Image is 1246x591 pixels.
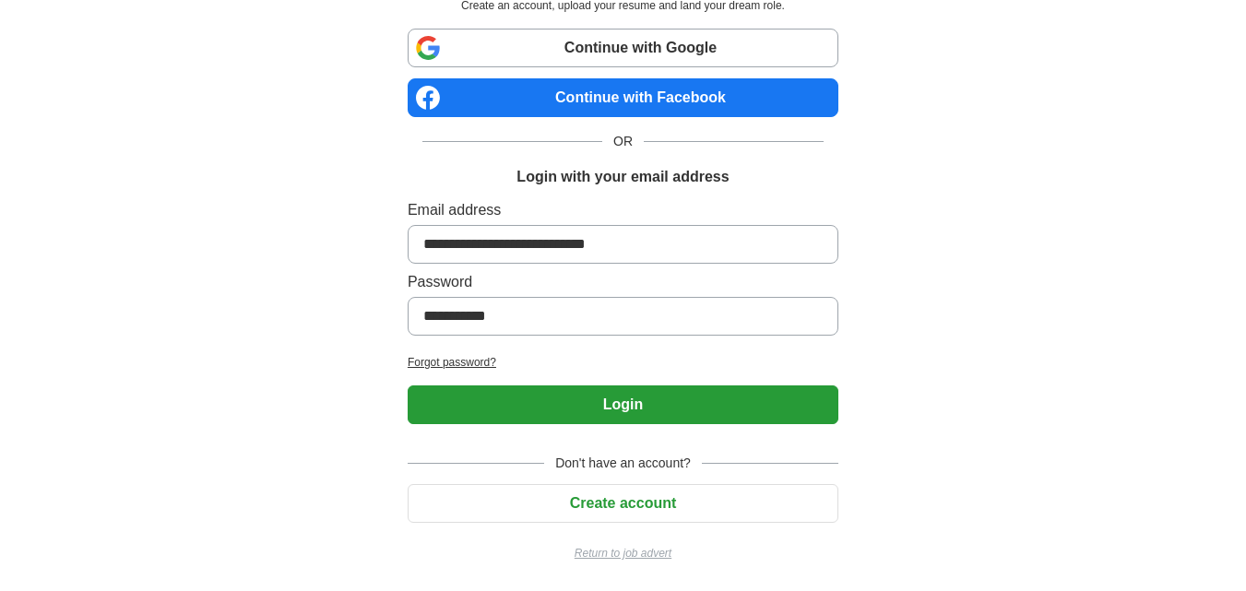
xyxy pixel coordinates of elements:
label: Password [408,271,838,293]
a: Continue with Google [408,29,838,67]
button: Create account [408,484,838,523]
a: Continue with Facebook [408,78,838,117]
h1: Login with your email address [516,166,729,188]
a: Forgot password? [408,354,838,371]
span: Don't have an account? [544,454,702,473]
label: Email address [408,199,838,221]
a: Create account [408,495,838,511]
button: Login [408,385,838,424]
span: OR [602,132,644,151]
a: Return to job advert [408,545,838,561]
